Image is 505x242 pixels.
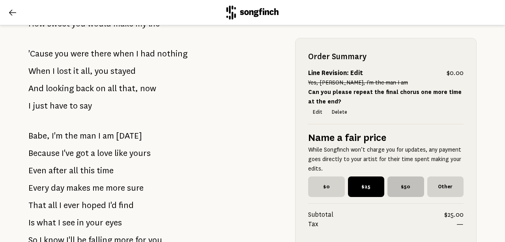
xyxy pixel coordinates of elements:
[106,180,125,196] span: more
[114,145,127,161] span: like
[95,63,108,79] span: you
[48,197,57,213] span: all
[444,210,464,219] span: $25.00
[28,63,50,79] span: When
[77,215,84,231] span: in
[105,215,122,231] span: eyes
[28,163,47,178] span: Even
[308,51,464,62] h2: Order Summary
[308,89,462,105] strong: Can you please repeat the final chorus one more time at the end?
[73,63,79,79] span: it
[456,219,464,229] span: —
[110,63,136,79] span: stayed
[28,81,44,96] span: And
[59,197,62,213] span: I
[119,197,134,213] span: find
[82,197,106,213] span: hoped
[51,180,64,196] span: day
[308,210,444,219] span: Subtotal
[98,128,101,144] span: I
[28,215,35,231] span: Is
[116,128,142,144] span: [DATE]
[76,145,89,161] span: got
[108,81,117,96] span: all
[97,163,114,178] span: time
[71,46,89,62] span: were
[97,145,112,161] span: love
[50,98,67,114] span: have
[157,46,187,62] span: nothing
[76,81,94,96] span: back
[308,69,363,77] strong: Line Revision: Edit
[96,81,106,96] span: on
[80,163,95,178] span: this
[136,46,138,62] span: I
[52,63,55,79] span: I
[62,215,75,231] span: see
[37,215,56,231] span: what
[447,68,464,78] span: $0.00
[113,46,134,62] span: when
[28,98,31,114] span: I
[92,180,104,196] span: me
[49,163,67,178] span: after
[62,145,74,161] span: I've
[46,81,74,96] span: looking
[28,46,53,62] span: 'Cause
[308,131,464,145] h5: Name a fair price
[140,46,155,62] span: had
[427,176,464,197] span: Other
[57,63,71,79] span: lost
[28,128,50,144] span: Babe,
[66,180,90,196] span: makes
[86,215,103,231] span: your
[127,180,144,196] span: sure
[91,46,111,62] span: there
[327,107,352,118] button: Delete
[28,180,49,196] span: Every
[308,107,327,118] button: Edit
[69,98,78,114] span: to
[80,98,92,114] span: say
[52,128,63,144] span: I'm
[91,145,95,161] span: a
[81,63,93,79] span: all,
[129,145,151,161] span: yours
[28,197,46,213] span: That
[348,176,385,197] span: $25
[28,145,60,161] span: Because
[140,81,156,96] span: now
[33,98,48,114] span: just
[103,128,114,144] span: am
[69,163,78,178] span: all
[55,46,69,62] span: you
[58,215,60,231] span: I
[108,197,117,213] span: I'd
[119,81,138,96] span: that,
[308,176,345,197] span: $0
[308,219,456,229] span: Tax
[308,145,464,173] p: While Songfinch won’t charge you for updates, any payment goes directly to your artist for their ...
[308,79,408,86] s: Yes, [PERSON_NAME], I'm the man I am
[80,128,96,144] span: man
[65,128,78,144] span: the
[387,176,424,197] span: $50
[64,197,80,213] span: ever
